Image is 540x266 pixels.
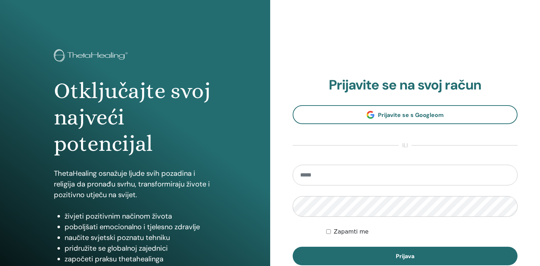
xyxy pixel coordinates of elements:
li: živjeti pozitivnim načinom života [65,211,216,221]
h1: Otključajte svoj najveći potencijal [54,78,216,157]
span: ili [399,141,412,150]
li: započeti praksu thetahealinga [65,254,216,264]
li: naučite svjetski poznatu tehniku [65,232,216,243]
label: Zapamti me [334,227,369,236]
p: ThetaHealing osnažuje ljude svih pozadina i religija da pronađu svrhu, transformiraju živote i po... [54,168,216,200]
li: pridružite se globalnoj zajednici [65,243,216,254]
span: Prijavite se s Googleom [378,111,444,119]
button: Prijava [293,247,518,265]
h2: Prijavite se na svoj račun [293,77,518,93]
li: poboljšati emocionalno i tjelesno zdravlje [65,221,216,232]
div: Keep me authenticated indefinitely or until I manually logout [326,227,518,236]
a: Prijavite se s Googleom [293,105,518,124]
span: Prijava [396,252,414,260]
